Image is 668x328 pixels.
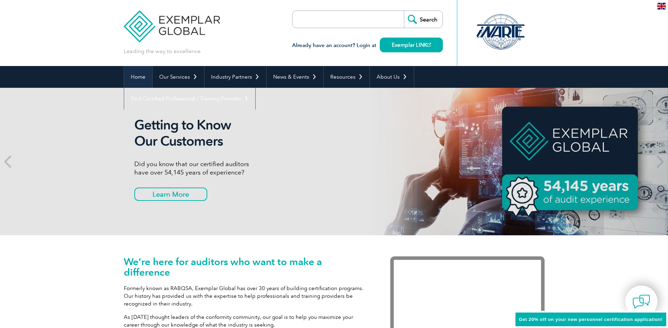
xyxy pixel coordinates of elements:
img: contact-chat.png [633,293,650,310]
a: Find Certified Professional / Training Provider [124,88,255,110]
a: Exemplar LINK [380,38,443,52]
a: Industry Partners [204,66,266,88]
span: Get 20% off on your new personnel certification application! [519,317,663,322]
img: open_square.png [427,43,431,47]
a: Our Services [153,66,204,88]
p: Formerly known as RABQSA, Exemplar Global has over 30 years of building certification programs. O... [124,284,369,308]
img: en [657,3,666,9]
p: Did you know that our certified auditors have over 54,145 years of experience? [134,160,397,177]
a: News & Events [266,66,323,88]
a: Home [124,66,152,88]
a: Resources [324,66,370,88]
input: Search [404,11,443,28]
a: Learn More [134,188,207,201]
h2: Getting to Know Our Customers [134,117,397,149]
p: Leading the way to excellence [124,47,201,55]
a: About Us [370,66,414,88]
h3: Already have an account? Login at [292,41,443,50]
h1: We’re here for auditors who want to make a difference [124,256,369,277]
